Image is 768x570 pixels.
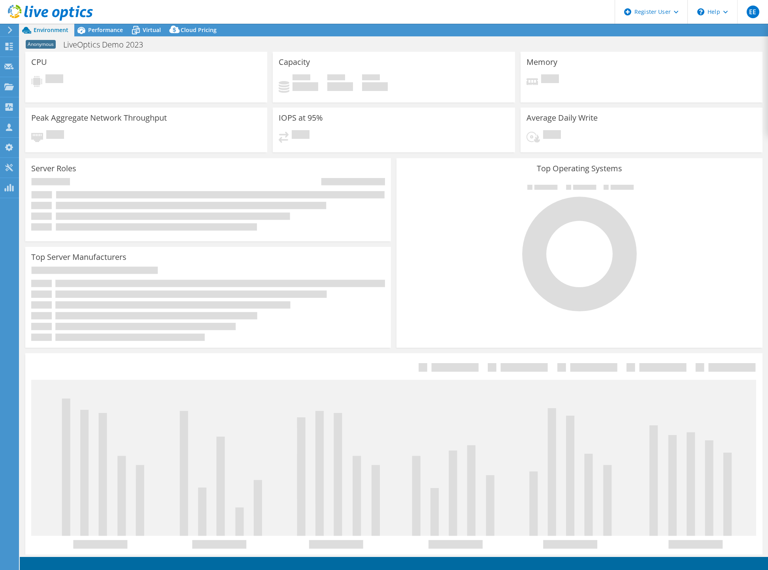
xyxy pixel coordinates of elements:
[292,130,309,141] span: Pending
[31,253,126,261] h3: Top Server Manufacturers
[279,114,323,122] h3: IOPS at 95%
[402,164,756,173] h3: Top Operating Systems
[143,26,161,34] span: Virtual
[31,58,47,66] h3: CPU
[26,40,56,49] span: Anonymous
[31,114,167,122] h3: Peak Aggregate Network Throughput
[60,40,155,49] h1: LiveOptics Demo 2023
[279,58,310,66] h3: Capacity
[292,82,318,91] h4: 0 GiB
[697,8,704,15] svg: \n
[31,164,76,173] h3: Server Roles
[747,6,759,18] span: EE
[45,74,63,85] span: Pending
[34,26,68,34] span: Environment
[362,74,380,82] span: Total
[327,74,345,82] span: Free
[88,26,123,34] span: Performance
[541,74,559,85] span: Pending
[362,82,388,91] h4: 0 GiB
[526,114,598,122] h3: Average Daily Write
[543,130,561,141] span: Pending
[327,82,353,91] h4: 0 GiB
[292,74,310,82] span: Used
[46,130,64,141] span: Pending
[526,58,557,66] h3: Memory
[181,26,217,34] span: Cloud Pricing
